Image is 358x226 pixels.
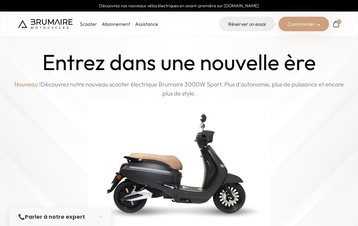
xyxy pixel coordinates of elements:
div: 4 [337,19,341,24]
a: Réserver un essai [219,17,275,31]
span: Nouveau ! [14,80,41,89]
img: right-arrow-2.png [316,23,320,27]
p: Découvrez notre nouveau scooter électrique Brumaire 3000W Sport. Plus d'autonomie, plus de puissa... [13,80,345,98]
h1: Entrez dans une nouvelle ère [42,50,316,75]
a: 4 [333,20,340,28]
img: Panier [333,20,340,28]
a: Abonnement [102,21,130,27]
div: Commander [278,17,329,31]
a: Assistance [135,21,158,27]
img: Brumaire Motocycles [18,19,73,29]
p: Scooter [80,20,97,28]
